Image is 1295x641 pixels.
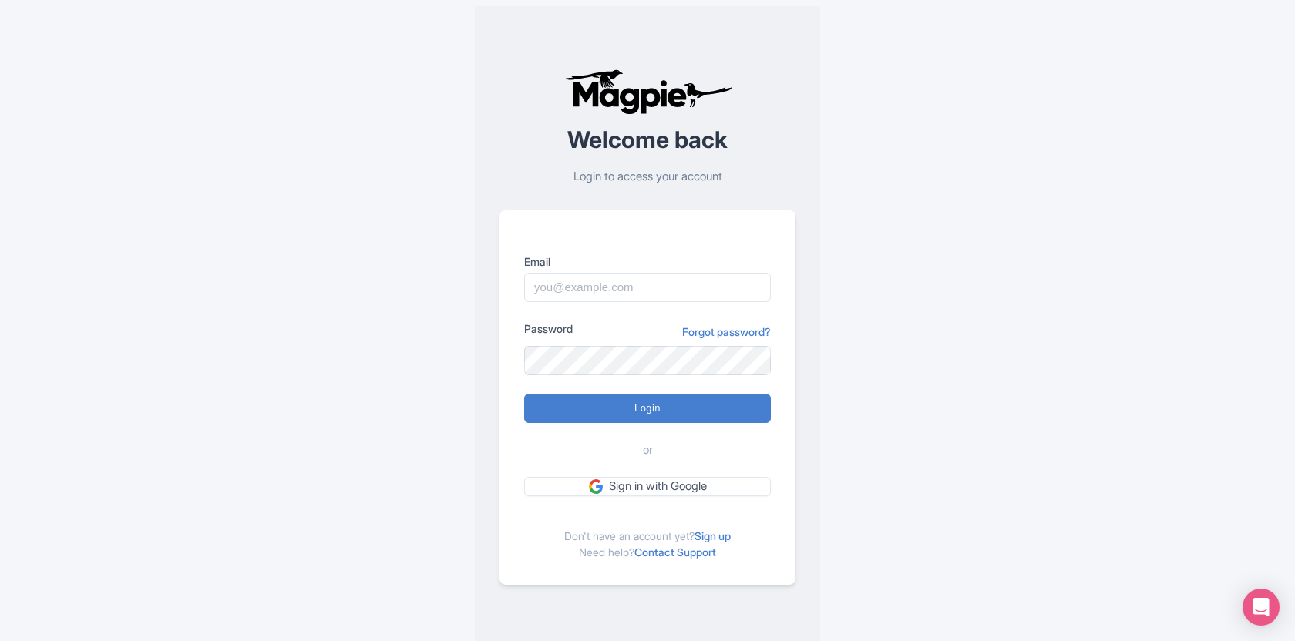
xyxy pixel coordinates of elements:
[524,273,771,302] input: you@example.com
[524,253,771,270] label: Email
[524,394,771,423] input: Login
[634,545,716,559] a: Contact Support
[695,529,731,542] a: Sign up
[643,441,653,459] span: or
[524,515,771,560] div: Don't have an account yet? Need help?
[524,320,573,337] label: Password
[1243,589,1280,626] div: Open Intercom Messenger
[499,127,795,153] h2: Welcome back
[682,324,771,340] a: Forgot password?
[561,69,735,115] img: logo-ab69f6fb50320c5b225c76a69d11143b.png
[499,168,795,186] p: Login to access your account
[589,479,603,493] img: google.svg
[524,477,771,496] a: Sign in with Google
